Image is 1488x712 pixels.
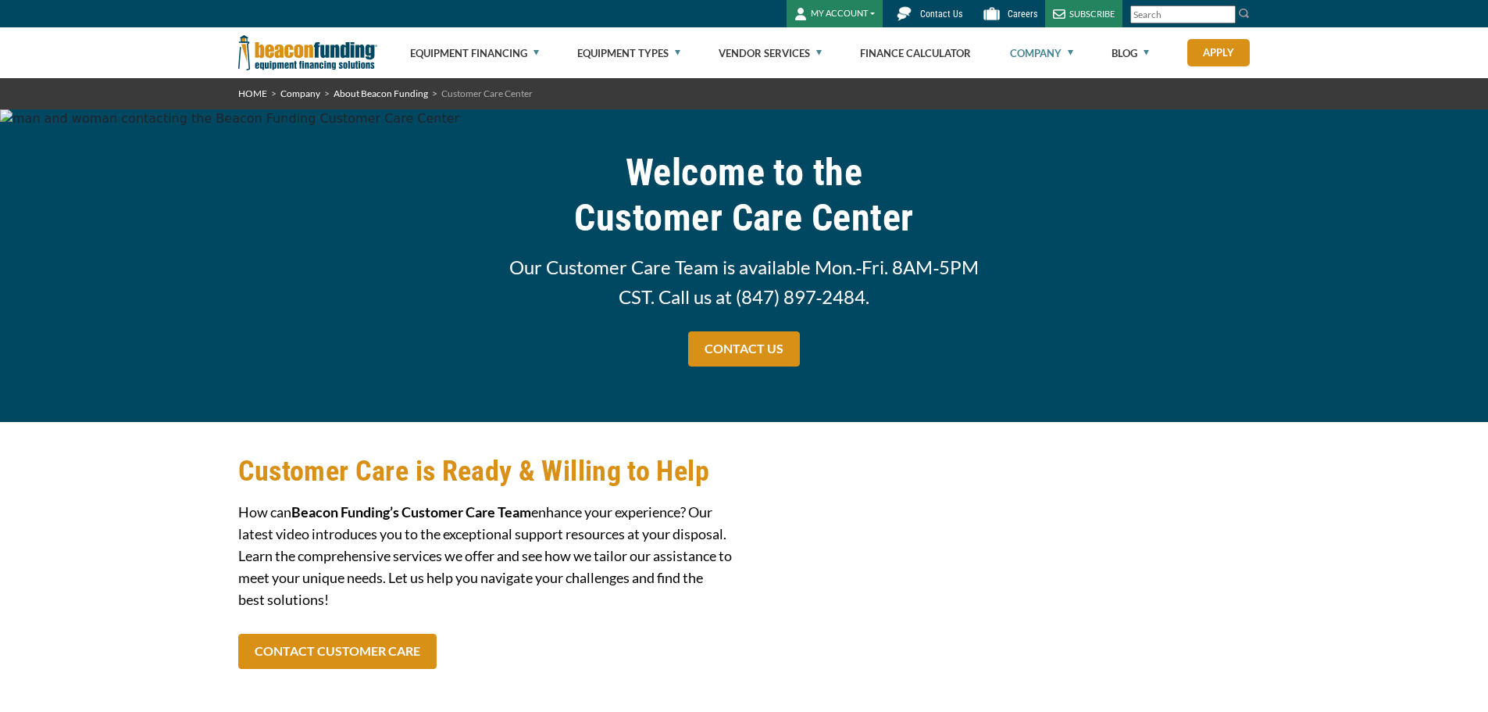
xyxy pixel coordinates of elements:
a: Vendor Services [719,28,822,78]
span: Customer Care Center [496,195,993,241]
a: Blog [1112,28,1149,78]
a: Company [1010,28,1073,78]
img: Beacon Funding Corporation logo [238,27,377,78]
a: Finance Calculator [860,28,971,78]
a: HOME [238,88,267,99]
a: Company [280,88,320,99]
p: How can enhance your experience? Our latest video introduces you to the exceptional support resou... [238,501,735,610]
span: Our Customer Care Team is available Mon.‑Fri. 8AM‑5PM CST. Call us at (847) 897‑2484. [496,252,993,312]
span: Beacon Funding’s Customer Care Team [291,503,531,521]
a: Equipment Financing [410,28,539,78]
a: CONTACT CUSTOMER CARE [238,634,437,669]
a: CONTACT US [688,331,800,367]
h1: Welcome to the [496,150,993,241]
a: Clear search text [1219,9,1232,21]
a: Apply [1187,39,1250,66]
a: Equipment Types [577,28,680,78]
img: Search [1238,7,1251,20]
a: About Beacon Funding [334,88,428,99]
input: Search [1130,5,1236,23]
span: Careers [1008,9,1037,20]
span: Customer Care Center [441,88,533,99]
span: Contact Us [920,9,962,20]
h2: Customer Care is Ready & Willing to Help [238,453,735,489]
